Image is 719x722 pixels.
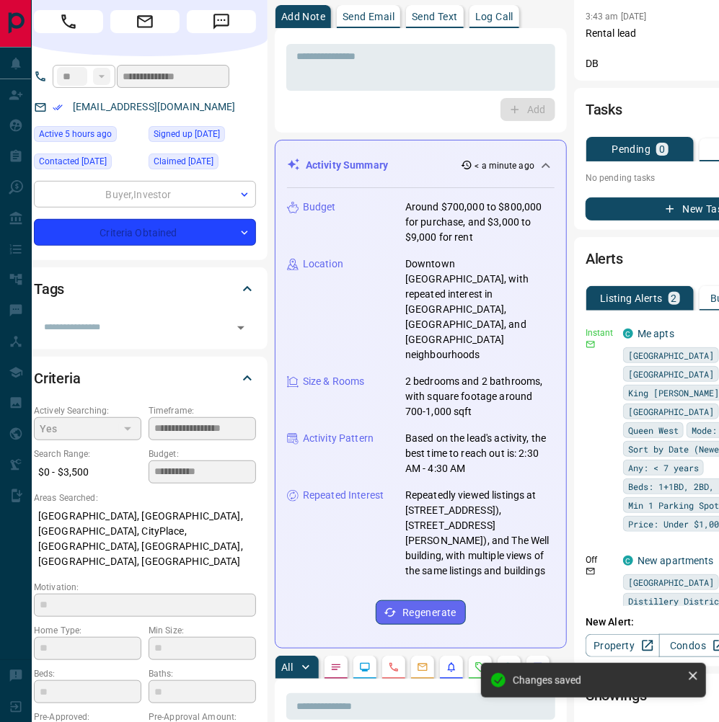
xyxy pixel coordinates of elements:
[586,326,614,339] p: Instant
[306,158,388,173] p: Activity Summary
[343,12,394,22] p: Send Email
[388,661,400,673] svg: Calls
[34,10,103,33] span: Call
[149,153,256,174] div: Thu Jan 18 2018
[376,600,466,625] button: Regenerate
[628,575,714,589] span: [GEOGRAPHIC_DATA]
[628,385,719,400] span: King [PERSON_NAME]
[149,667,256,680] p: Baths:
[612,144,650,154] p: Pending
[303,431,374,446] p: Activity Pattern
[628,367,714,381] span: [GEOGRAPHIC_DATA]
[586,566,596,576] svg: Email
[405,257,555,362] p: Downtown [GEOGRAPHIC_DATA], with repeated interest in [GEOGRAPHIC_DATA], [GEOGRAPHIC_DATA], and [...
[149,624,256,637] p: Min Size:
[34,277,64,300] h2: Tags
[303,488,384,503] p: Repeated Interest
[287,152,555,179] div: Activity Summary< a minute ago
[475,12,513,22] p: Log Call
[34,361,256,396] div: Criteria
[73,101,236,112] a: [EMAIL_ADDRESS][DOMAIN_NAME]
[412,12,458,22] p: Send Text
[513,674,681,686] div: Changes saved
[34,504,256,574] p: [GEOGRAPHIC_DATA], [GEOGRAPHIC_DATA], [GEOGRAPHIC_DATA], CityPlace, [GEOGRAPHIC_DATA], [GEOGRAPHI...
[34,404,141,417] p: Actively Searching:
[623,556,633,566] div: condos.ca
[475,661,486,673] svg: Requests
[623,329,633,339] div: condos.ca
[34,126,141,146] div: Tue Sep 16 2025
[231,318,251,338] button: Open
[405,488,555,579] p: Repeatedly viewed listings at [STREET_ADDRESS]), [STREET_ADDRESS][PERSON_NAME]), and The Well bui...
[34,491,256,504] p: Areas Searched:
[187,10,256,33] span: Message
[586,12,647,22] p: 3:43 am [DATE]
[34,153,141,174] div: Mon Mar 15 2021
[34,667,141,680] p: Beds:
[628,404,714,419] span: [GEOGRAPHIC_DATA]
[405,374,555,419] p: 2 bedrooms and 2 bathrooms, with square footage around 700-1,000 sqft
[638,555,714,566] a: New apartments
[628,423,679,437] span: Queen West
[149,404,256,417] p: Timeframe:
[34,417,141,440] div: Yes
[446,661,457,673] svg: Listing Alerts
[303,200,336,215] p: Budget
[586,634,660,657] a: Property
[303,257,343,272] p: Location
[34,581,256,594] p: Motivation:
[39,154,107,169] span: Contacted [DATE]
[34,447,141,460] p: Search Range:
[359,661,371,673] svg: Lead Browsing Activity
[281,662,293,672] p: All
[628,348,714,362] span: [GEOGRAPHIC_DATA]
[34,219,256,246] div: Criteria Obtained
[34,181,256,208] div: Buyer , Investor
[586,247,623,270] h2: Alerts
[586,339,596,349] svg: Email
[405,200,555,245] p: Around $700,000 to $800,000 for purchase, and $3,000 to $9,000 for rent
[34,367,81,390] h2: Criteria
[303,374,365,389] p: Size & Rooms
[671,293,677,303] p: 2
[405,431,555,476] p: Based on the lead's activity, the best time to reach out is: 2:30 AM - 4:30 AM
[149,447,256,460] p: Budget:
[154,154,213,169] span: Claimed [DATE]
[659,144,665,154] p: 0
[475,159,535,172] p: < a minute ago
[586,553,614,566] p: Off
[417,661,428,673] svg: Emails
[154,127,220,141] span: Signed up [DATE]
[34,624,141,637] p: Home Type:
[281,12,325,22] p: Add Note
[600,293,663,303] p: Listing Alerts
[586,98,622,121] h2: Tasks
[110,10,180,33] span: Email
[330,661,342,673] svg: Notes
[628,498,719,512] span: Min 1 Parking Spot
[53,102,63,112] svg: Email Verified
[39,127,112,141] span: Active 5 hours ago
[34,272,256,306] div: Tags
[149,126,256,146] div: Thu Jan 18 2018
[34,460,141,484] p: $0 - $3,500
[638,328,674,339] a: Me apts
[628,460,699,475] span: Any: < 7 years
